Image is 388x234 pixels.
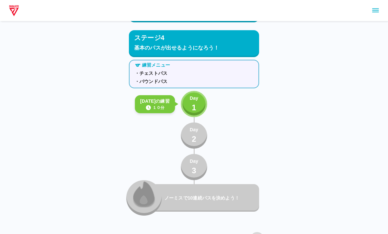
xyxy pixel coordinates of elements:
img: locked_fire_icon [133,181,155,208]
button: Day2 [181,123,207,149]
p: Day [190,127,198,134]
p: 基本のパスが出せるようになろう！ [134,44,254,52]
button: Day1 [181,91,207,117]
p: [DATE]の練習 [140,98,170,105]
button: locked_fire_icon [126,181,162,216]
p: 2 [192,134,196,145]
p: 練習メニュー [142,62,170,69]
p: 3 [192,165,196,177]
img: dummy [8,4,20,17]
button: Day3 [181,154,207,181]
p: ステージ4 [134,33,164,43]
p: Day [190,95,198,102]
p: １０分 [153,105,164,111]
p: Day [190,158,198,165]
p: 1 [192,102,196,114]
p: ・チェストパス [135,70,253,77]
p: ノーミスで10連続パスを決めよう！ [164,195,256,202]
button: sidemenu [370,5,381,16]
p: ・バウンドパス [135,78,253,85]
